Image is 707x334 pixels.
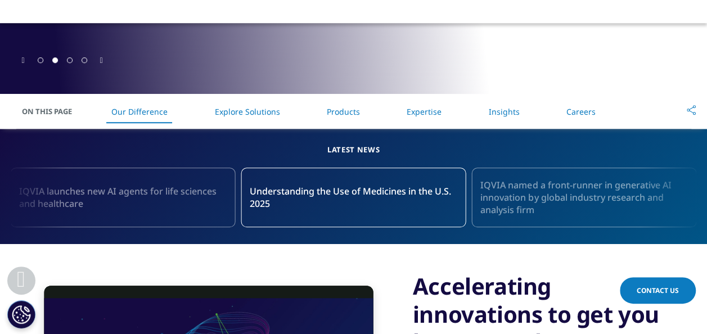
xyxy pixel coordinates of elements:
[241,168,466,227] a: Understanding the Use of Medicines in the U.S. 2025
[10,168,235,227] div: 2 / 12
[250,185,457,210] span: Understanding the Use of Medicines in the U.S. 2025
[471,168,696,227] a: IQVIA named a front-runner in generative AI innovation by global industry research and analysis firm
[11,143,696,156] h5: Latest News
[100,55,103,65] div: Next slide
[241,168,466,227] div: 3 / 12
[637,286,679,295] span: Contact Us
[10,168,235,227] a: IQVIA launches new AI agents for life sciences and healthcare
[488,106,519,117] a: Insights
[407,106,442,117] a: Expertise
[480,179,687,216] span: IQVIA named a front-runner in generative AI innovation by global industry research and analysis firm
[7,300,35,328] button: Cookie Settings
[82,57,87,63] span: Go to slide 4
[38,57,43,63] span: Go to slide 1
[620,277,696,304] a: Contact Us
[214,106,280,117] a: Explore Solutions
[52,57,58,63] span: Go to slide 2
[111,106,168,117] a: Our Difference
[19,185,226,210] span: IQVIA launches new AI agents for life sciences and healthcare
[67,57,73,63] span: Go to slide 3
[22,55,25,65] div: Previous slide
[22,106,84,117] span: On This Page
[566,106,596,117] a: Careers
[471,168,696,227] div: 4 / 12
[327,106,360,117] a: Products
